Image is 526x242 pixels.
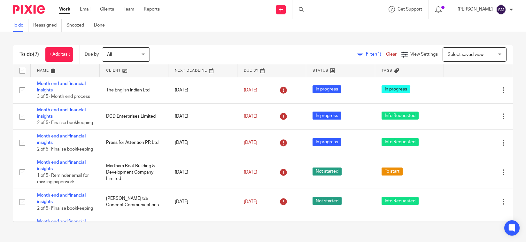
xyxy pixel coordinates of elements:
[94,19,110,32] a: Done
[13,5,45,14] img: Pixie
[33,52,39,57] span: (7)
[107,52,112,57] span: All
[19,51,39,58] h1: To do
[382,197,419,205] span: Info Requested
[376,52,381,57] span: (1)
[45,47,73,62] a: + Add task
[382,112,419,120] span: Info Requested
[59,6,70,12] a: Work
[100,77,169,103] td: The English Indian Ltd
[37,173,89,184] span: 1 of 5 · Reminder email for missing paperwork
[13,19,28,32] a: To do
[313,112,341,120] span: In progress
[37,193,86,204] a: Month end and financial insights
[37,147,93,152] span: 2 of 5 · Finalise bookkeeping
[66,19,89,32] a: Snoozed
[244,114,257,119] span: [DATE]
[244,199,257,204] span: [DATE]
[37,121,93,125] span: 2 of 5 · Finalise bookkeeping
[100,189,169,215] td: [PERSON_NAME] t/a Concept Communications
[313,85,341,93] span: In progress
[313,138,341,146] span: In progress
[386,52,397,57] a: Clear
[168,103,237,129] td: [DATE]
[382,138,419,146] span: Info Requested
[37,82,86,92] a: Month end and financial insights
[313,197,342,205] span: Not started
[37,94,90,99] span: 3 of 5 · Month end process
[448,52,483,57] span: Select saved view
[37,134,86,145] a: Month end and financial insights
[85,51,99,58] p: Due by
[100,156,169,189] td: Martham Boat Building & Development Company Limited
[458,6,493,12] p: [PERSON_NAME]
[382,69,392,72] span: Tags
[168,189,237,215] td: [DATE]
[168,156,237,189] td: [DATE]
[168,77,237,103] td: [DATE]
[244,88,257,92] span: [DATE]
[37,108,86,119] a: Month end and financial insights
[244,140,257,145] span: [DATE]
[37,160,86,171] a: Month end and financial insights
[80,6,90,12] a: Email
[37,206,93,211] span: 2 of 5 · Finalise bookkeeping
[33,19,62,32] a: Reassigned
[313,168,342,176] span: Not started
[168,129,237,156] td: [DATE]
[496,4,506,15] img: svg%3E
[144,6,160,12] a: Reports
[37,219,86,230] a: Month end and financial insights
[382,85,410,93] span: In progress
[124,6,134,12] a: Team
[100,129,169,156] td: Press for Attention PR Ltd
[398,7,422,12] span: Get Support
[382,168,403,176] span: To start
[410,52,438,57] span: View Settings
[244,170,257,175] span: [DATE]
[100,103,169,129] td: DCD Enterprises Limited
[100,6,114,12] a: Clients
[366,52,386,57] span: Filter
